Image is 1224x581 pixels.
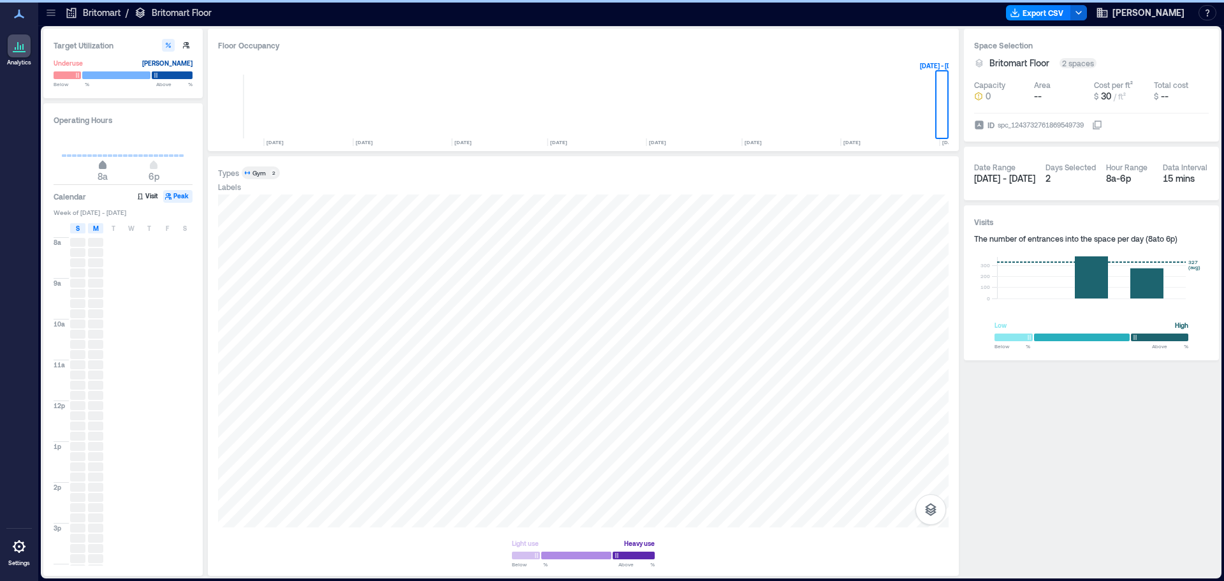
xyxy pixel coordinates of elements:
[1006,5,1071,20] button: Export CSV
[455,139,472,145] text: [DATE]
[512,537,539,550] div: Light use
[1106,172,1153,185] div: 8a - 6p
[1060,58,1096,68] div: 2 spaces
[128,223,135,233] span: W
[994,342,1030,350] span: Below %
[745,139,762,145] text: [DATE]
[149,171,159,182] span: 6p
[135,190,162,203] button: Visit
[3,31,35,70] a: Analytics
[54,39,193,52] h3: Target Utilization
[218,39,949,52] div: Floor Occupancy
[1045,162,1096,172] div: Days Selected
[994,319,1007,332] div: Low
[54,442,61,451] span: 1p
[54,401,65,410] span: 12p
[126,6,129,19] p: /
[974,162,1016,172] div: Date Range
[1154,92,1158,101] span: $
[1034,91,1042,101] span: --
[618,561,655,568] span: Above %
[1092,3,1188,23] button: [PERSON_NAME]
[54,279,61,288] span: 9a
[980,273,990,279] tspan: 200
[142,57,193,70] div: [PERSON_NAME]
[183,223,187,233] span: S
[93,223,99,233] span: M
[986,90,991,103] span: 0
[1101,91,1111,101] span: 30
[1163,172,1209,185] div: 15 mins
[54,190,86,203] h3: Calendar
[163,190,193,203] button: Peak
[147,223,151,233] span: T
[4,531,34,571] a: Settings
[550,139,567,145] text: [DATE]
[980,262,990,268] tspan: 300
[218,182,241,192] div: Labels
[54,238,61,247] span: 8a
[54,114,193,126] h3: Operating Hours
[512,561,548,568] span: Below %
[83,6,120,19] p: Britomart
[1034,80,1051,90] div: Area
[156,80,193,88] span: Above %
[1094,80,1133,90] div: Cost per ft²
[98,171,108,182] span: 8a
[54,524,61,533] span: 3p
[980,284,990,290] tspan: 100
[974,80,1005,90] div: Capacity
[112,223,115,233] span: T
[166,223,169,233] span: F
[152,6,212,19] p: Britomart Floor
[1163,162,1207,172] div: Data Interval
[649,139,666,145] text: [DATE]
[996,119,1085,131] div: spc_1243732761869549739
[1154,80,1188,90] div: Total cost
[266,139,284,145] text: [DATE]
[1094,92,1098,101] span: $
[54,80,89,88] span: Below %
[974,216,1209,228] h3: Visits
[989,57,1049,70] span: Britomart Floor
[1114,92,1126,101] span: / ft²
[7,59,31,66] p: Analytics
[843,139,861,145] text: [DATE]
[1152,342,1188,350] span: Above %
[1092,120,1102,130] button: IDspc_1243732761869549739
[974,233,1209,244] div: The number of entrances into the space per day ( 8a to 6p )
[1112,6,1184,19] span: [PERSON_NAME]
[54,360,65,369] span: 11a
[270,169,277,177] div: 2
[356,139,373,145] text: [DATE]
[942,139,959,145] text: [DATE]
[252,168,266,177] div: Gym
[987,295,990,302] tspan: 0
[1106,162,1147,172] div: Hour Range
[54,483,61,492] span: 2p
[54,57,83,70] div: Underuse
[974,173,1035,184] span: [DATE] - [DATE]
[8,559,30,567] p: Settings
[1175,319,1188,332] div: High
[218,168,239,178] div: Types
[974,39,1209,52] h3: Space Selection
[624,537,655,550] div: Heavy use
[54,320,65,328] span: 10a
[54,564,61,573] span: 4p
[1045,172,1096,185] div: 2
[1161,91,1169,101] span: --
[76,223,80,233] span: S
[54,208,193,217] span: Week of [DATE] - [DATE]
[987,119,994,131] span: ID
